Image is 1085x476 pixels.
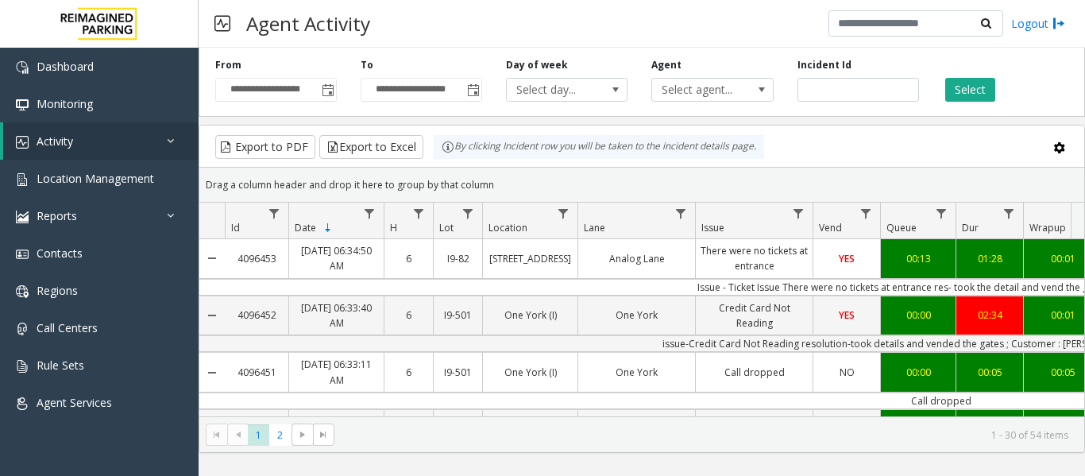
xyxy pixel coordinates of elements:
[578,304,695,327] a: One York
[199,203,1084,416] div: Data table
[16,285,29,298] img: 'icon'
[248,424,269,446] span: Page 1
[839,252,855,265] span: YES
[16,173,29,186] img: 'icon'
[1011,15,1065,32] a: Logout
[384,304,433,327] a: 6
[578,361,695,384] a: One York
[651,58,682,72] label: Agent
[361,58,373,72] label: To
[652,79,748,101] span: Select agent...
[442,141,454,153] img: infoIcon.svg
[289,353,384,391] a: [DATE] 06:33:11 AM
[885,308,952,323] div: 00:00
[885,365,952,380] div: 00:00
[313,424,334,446] span: Go to the last page
[881,247,956,270] a: 00:13
[813,247,880,270] a: YES
[696,296,813,335] a: Credit Card Not Reading
[956,247,1023,270] a: 01:28
[960,308,1019,323] div: 02:34
[319,79,336,101] span: Toggle popup
[319,135,423,159] button: Export to Excel
[483,304,577,327] a: One York (I)
[434,135,764,159] div: By clicking Incident row you will be taken to the incident details page.
[238,4,378,43] h3: Agent Activity
[16,61,29,74] img: 'icon'
[37,171,154,186] span: Location Management
[696,410,813,448] a: Credit Card Not Reading
[264,203,285,224] a: Id Filter Menu
[960,365,1019,380] div: 00:05
[881,304,956,327] a: 00:00
[931,203,952,224] a: Queue Filter Menu
[384,247,433,270] a: 6
[483,247,577,270] a: [STREET_ADDRESS]
[322,222,334,234] span: Sortable
[670,203,692,224] a: Lane Filter Menu
[839,308,855,322] span: YES
[16,136,29,149] img: 'icon'
[37,59,94,74] span: Dashboard
[296,428,309,441] span: Go to the next page
[584,221,605,234] span: Lane
[16,248,29,261] img: 'icon'
[506,58,568,72] label: Day of week
[788,203,809,224] a: Issue Filter Menu
[458,203,479,224] a: Lot Filter Menu
[37,134,73,149] span: Activity
[215,135,315,159] button: Export to PDF
[960,251,1019,266] div: 01:28
[956,304,1023,327] a: 02:34
[37,246,83,261] span: Contacts
[855,203,877,224] a: Vend Filter Menu
[1052,15,1065,32] img: logout
[225,247,288,270] a: 4096453
[384,361,433,384] a: 6
[507,79,603,101] span: Select day...
[464,79,481,101] span: Toggle popup
[359,203,380,224] a: Date Filter Menu
[16,323,29,335] img: 'icon'
[434,361,482,384] a: I9-501
[797,58,851,72] label: Incident Id
[945,78,995,102] button: Select
[488,221,527,234] span: Location
[483,361,577,384] a: One York (I)
[16,360,29,373] img: 'icon'
[269,424,291,446] span: Page 2
[434,304,482,327] a: I9-501
[840,366,855,379] span: NO
[37,208,77,223] span: Reports
[37,395,112,410] span: Agent Services
[578,247,695,270] a: Analog Lane
[199,346,225,397] a: Collapse Details
[886,221,917,234] span: Queue
[885,251,952,266] div: 00:13
[215,58,241,72] label: From
[819,221,842,234] span: Vend
[289,239,384,277] a: [DATE] 06:34:50 AM
[1029,221,1066,234] span: Wrapup
[199,290,225,341] a: Collapse Details
[998,203,1020,224] a: Dur Filter Menu
[295,221,316,234] span: Date
[37,283,78,298] span: Regions
[553,203,574,224] a: Location Filter Menu
[390,221,397,234] span: H
[813,361,880,384] a: NO
[317,428,330,441] span: Go to the last page
[813,304,880,327] a: YES
[199,233,225,284] a: Collapse Details
[37,96,93,111] span: Monitoring
[231,221,240,234] span: Id
[439,221,454,234] span: Lot
[16,211,29,223] img: 'icon'
[3,122,199,160] a: Activity
[962,221,979,234] span: Dur
[434,247,482,270] a: I9-82
[696,239,813,277] a: There were no tickets at entrance
[289,410,384,448] a: [DATE] 06:31:49 AM
[292,424,313,446] span: Go to the next page
[225,361,288,384] a: 4096451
